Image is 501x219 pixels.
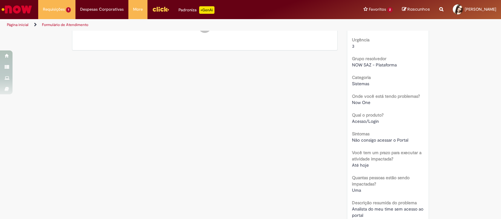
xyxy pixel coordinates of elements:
[80,6,124,13] span: Despesas Corporativas
[7,22,28,27] a: Página inicial
[43,6,65,13] span: Requisições
[66,7,71,13] span: 1
[352,100,370,105] span: Now One
[199,6,214,14] p: +GenAi
[407,6,430,12] span: Rascunhos
[465,7,496,12] span: [PERSON_NAME]
[352,56,386,61] b: Grupo resolvedor
[352,118,379,124] span: Acesso/Login
[352,175,410,187] b: Quantas pessoas estão sendo impactadas?
[352,112,384,118] b: Qual o produto?
[352,81,369,86] span: Sistemas
[387,7,393,13] span: 2
[352,37,369,43] b: Urgência
[352,187,361,193] span: Uma
[352,206,425,218] span: Analista do meu time sem acesso ao portal
[352,162,369,168] span: Até hoje
[352,43,354,49] span: 3
[352,131,369,137] b: Sintomas
[352,150,421,162] b: Você tem um prazo para executar a atividade impactada?
[178,6,214,14] div: Padroniza
[1,3,33,16] img: ServiceNow
[152,4,169,14] img: click_logo_yellow_360x200.png
[402,7,430,13] a: Rascunhos
[42,22,88,27] a: Formulário de Atendimento
[5,19,329,31] ul: Trilhas de página
[352,200,417,206] b: Descrição resumida do problema
[352,75,371,80] b: Categoria
[133,6,143,13] span: More
[352,93,420,99] b: Onde você está tendo problemas?
[352,62,397,68] span: NOW SAZ - Plataforma
[352,137,408,143] span: Não consigo acessar o Portal
[369,6,386,13] span: Favoritos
